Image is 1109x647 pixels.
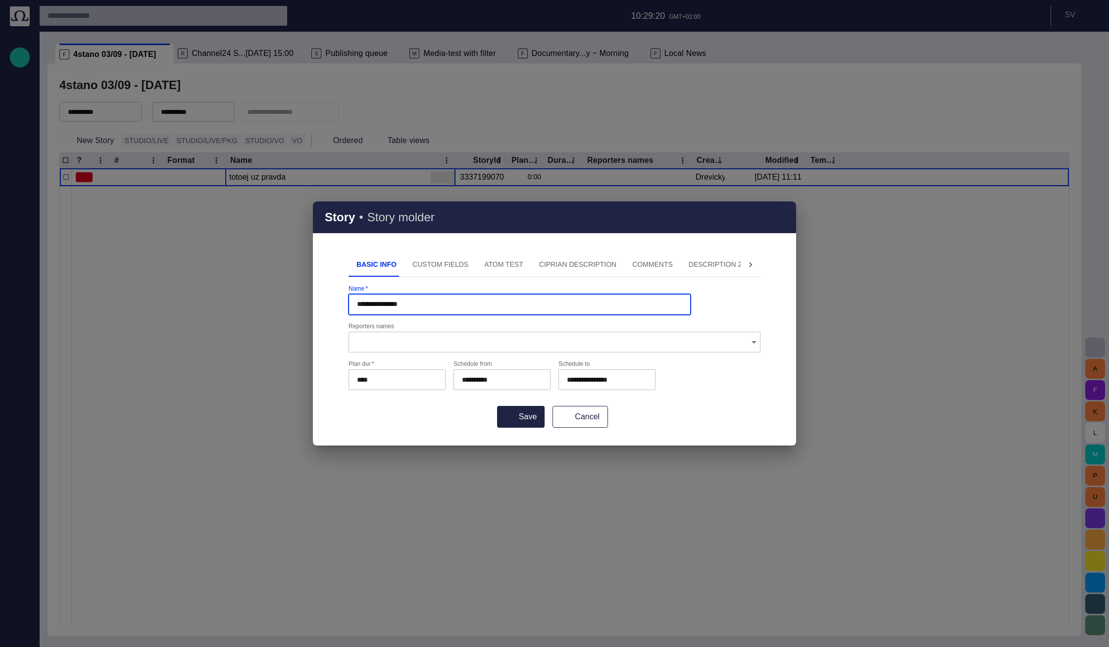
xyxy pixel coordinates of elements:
button: Open [747,335,761,349]
button: Cancel [553,406,608,428]
h3: • [359,210,363,224]
button: ATOM Test [476,253,531,277]
button: Custom Fields [404,253,476,277]
label: Schedule from [454,360,492,368]
button: Ciprian description [531,253,624,277]
div: Story [313,201,796,233]
h2: Story [325,210,355,224]
button: Save [497,406,545,428]
button: Description 2 [681,253,750,277]
div: Story [313,201,796,446]
button: Basic Info [349,253,404,277]
label: Plan dur [349,360,374,368]
button: Comments [624,253,681,277]
h3: Story molder [367,210,435,224]
label: Reporters names [349,322,394,330]
label: Schedule to [558,360,590,368]
label: Name [349,284,368,293]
